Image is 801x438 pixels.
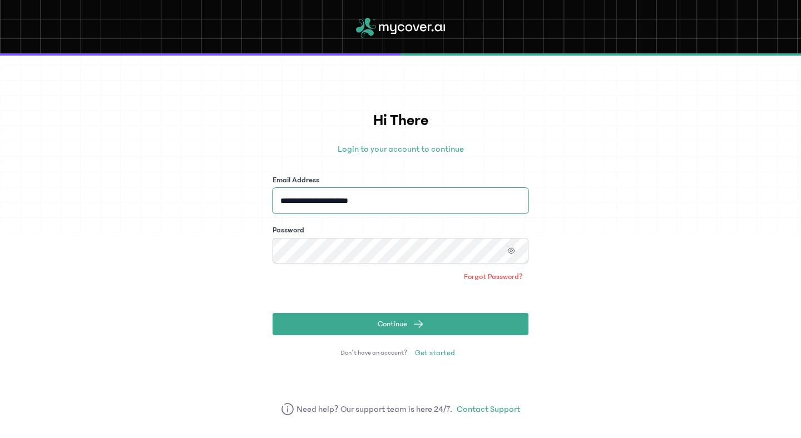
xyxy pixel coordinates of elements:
p: Login to your account to continue [273,142,528,156]
a: Forgot Password? [458,268,528,286]
label: Password [273,225,304,236]
span: Continue [378,318,407,330]
label: Email Address [273,175,319,186]
h1: Hi There [273,109,528,132]
span: Don’t have an account? [340,349,407,357]
span: Get started [415,347,455,359]
span: Forgot Password? [464,271,523,282]
a: Contact Support [457,402,520,416]
a: Get started [409,344,461,362]
button: Continue [273,313,528,335]
span: Need help? Our support team is here 24/7. [296,402,453,416]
